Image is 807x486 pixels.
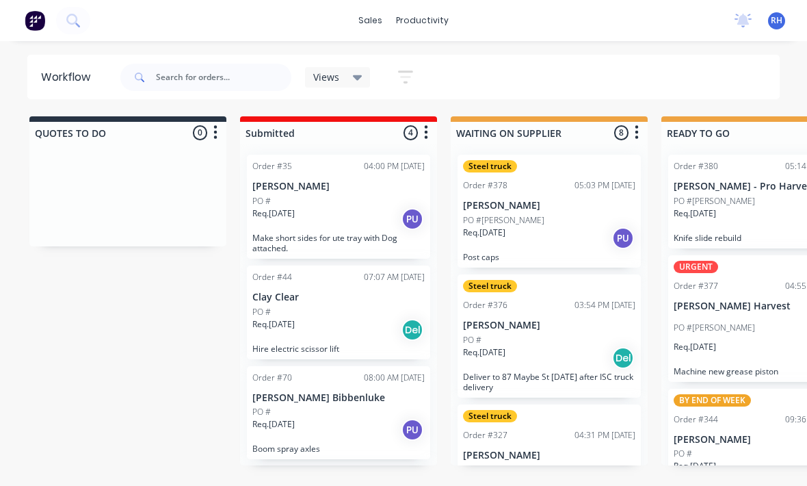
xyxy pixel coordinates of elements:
[458,155,641,268] div: Steel truckOrder #37805:03 PM [DATE][PERSON_NAME]PO #[PERSON_NAME]Req.[DATE]PUPost caps
[252,418,295,431] p: Req. [DATE]
[252,372,292,384] div: Order #70
[247,155,430,259] div: Order #3504:00 PM [DATE][PERSON_NAME]PO #Req.[DATE]PUMake short sides for ute tray with Dog attac...
[252,207,295,220] p: Req. [DATE]
[674,261,718,273] div: URGENT
[463,299,507,311] div: Order #376
[674,448,692,460] p: PO #
[25,10,45,31] img: Factory
[574,429,635,442] div: 04:31 PM [DATE]
[364,271,425,283] div: 07:07 AM [DATE]
[463,410,517,422] div: Steel truck
[247,366,430,460] div: Order #7008:00 AM [DATE][PERSON_NAME] BibbenlukePO #Req.[DATE]PUBoom spray axles
[463,463,481,476] p: PO #
[463,227,505,239] p: Req. [DATE]
[463,200,635,212] p: [PERSON_NAME]
[252,195,271,207] p: PO #
[313,70,339,84] span: Views
[674,413,718,426] div: Order #344
[352,10,389,31] div: sales
[463,429,507,442] div: Order #327
[252,318,295,331] p: Req. [DATE]
[252,392,425,404] p: [PERSON_NAME] Bibbenluke
[389,10,455,31] div: productivity
[401,208,423,230] div: PU
[463,280,517,292] div: Steel truck
[252,160,292,172] div: Order #35
[247,266,430,359] div: Order #4407:07 AM [DATE]Clay ClearPO #Req.[DATE]DelHire electric scissor lift
[458,274,641,398] div: Steel truckOrder #37603:54 PM [DATE][PERSON_NAME]PO #Req.[DATE]DelDeliver to 87 Maybe St [DATE] a...
[463,334,481,346] p: PO #
[252,181,425,192] p: [PERSON_NAME]
[674,195,755,207] p: PO #[PERSON_NAME]
[463,214,544,227] p: PO #[PERSON_NAME]
[401,419,423,441] div: PU
[574,299,635,311] div: 03:54 PM [DATE]
[252,233,425,253] p: Make short sides for ute tray with Dog attached.
[612,347,634,369] div: Del
[252,306,271,318] p: PO #
[463,179,507,192] div: Order #378
[252,406,271,418] p: PO #
[252,292,425,303] p: Clay Clear
[364,160,425,172] div: 04:00 PM [DATE]
[674,207,716,220] p: Req. [DATE]
[674,280,718,292] div: Order #377
[463,252,635,262] p: Post caps
[612,227,634,249] div: PU
[674,460,716,472] p: Req. [DATE]
[463,346,505,359] p: Req. [DATE]
[463,320,635,331] p: [PERSON_NAME]
[463,160,517,172] div: Steel truck
[252,271,292,283] div: Order #44
[463,372,635,392] p: Deliver to 87 Maybe St [DATE] after ISC truck delivery
[463,450,635,461] p: [PERSON_NAME]
[674,341,716,353] p: Req. [DATE]
[156,64,291,91] input: Search for orders...
[252,444,425,454] p: Boom spray axles
[364,372,425,384] div: 08:00 AM [DATE]
[41,69,97,86] div: Workflow
[252,344,425,354] p: Hire electric scissor lift
[674,160,718,172] div: Order #380
[574,179,635,192] div: 05:03 PM [DATE]
[401,319,423,341] div: Del
[771,14,782,27] span: RH
[674,394,751,407] div: BY END OF WEEK
[674,322,755,334] p: PO #[PERSON_NAME]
